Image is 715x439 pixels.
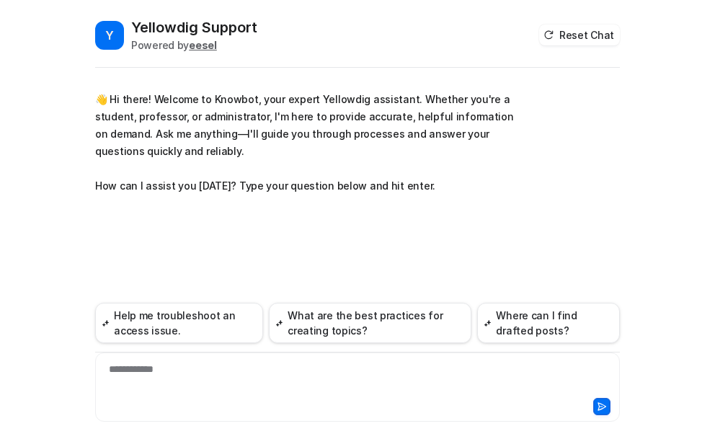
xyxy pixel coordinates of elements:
h2: Yellowdig Support [131,17,257,37]
button: Reset Chat [539,25,620,45]
span: Y [95,21,124,50]
button: Help me troubleshoot an access issue. [95,303,263,343]
button: Where can I find drafted posts? [477,303,620,343]
p: 👋 Hi there! Welcome to Knowbot, your expert Yellowdig assistant. Whether you're a student, profes... [95,91,517,195]
b: eesel [189,39,217,51]
button: What are the best practices for creating topics? [269,303,471,343]
div: Powered by [131,37,257,53]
